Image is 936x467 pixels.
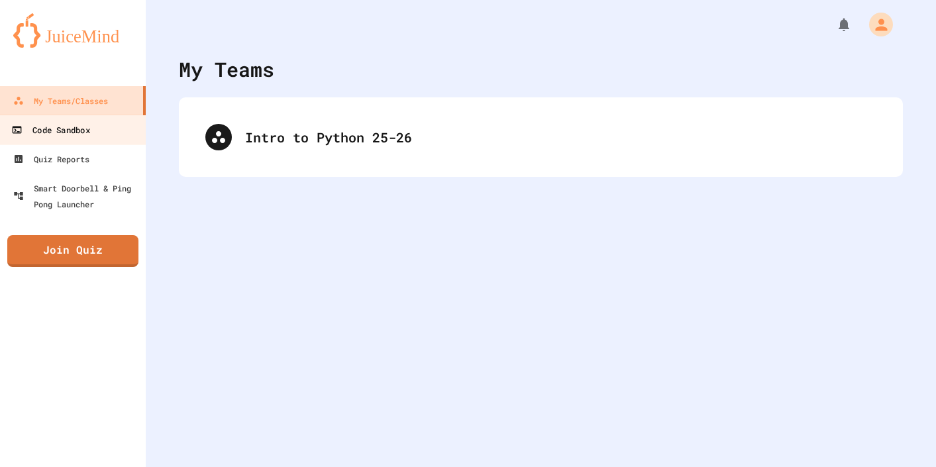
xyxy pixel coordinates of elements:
div: Smart Doorbell & Ping Pong Launcher [13,180,140,212]
div: My Teams [179,54,274,84]
a: Join Quiz [7,235,138,267]
div: My Notifications [811,13,855,36]
div: My Teams/Classes [13,93,108,109]
div: Quiz Reports [13,151,89,167]
div: Intro to Python 25-26 [245,127,876,147]
img: logo-orange.svg [13,13,132,48]
div: Code Sandbox [11,122,89,138]
div: My Account [855,9,896,40]
div: Intro to Python 25-26 [192,111,890,164]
